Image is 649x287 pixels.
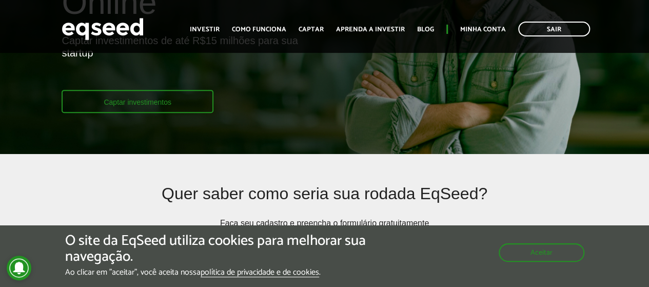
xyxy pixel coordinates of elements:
[62,15,144,43] img: EqSeed
[417,26,434,33] a: Blog
[460,26,506,33] a: Minha conta
[65,267,377,277] p: Ao clicar em "aceitar", você aceita nossa .
[62,34,317,90] p: Captar investimentos de até R$15 milhões para sua startup
[518,22,590,36] a: Sair
[62,90,213,113] a: Captar investimentos
[232,26,286,33] a: Como funciona
[65,233,377,265] h5: O site da EqSeed utiliza cookies para melhorar sua navegação.
[201,269,319,277] a: política de privacidade e de cookies
[336,26,405,33] a: Aprenda a investir
[299,26,324,33] a: Captar
[499,243,584,262] button: Aceitar
[190,26,220,33] a: Investir
[116,185,533,218] h2: Quer saber como seria sua rodada EqSeed?
[217,218,432,253] p: Faça seu cadastro e preencha o formulário gratuitamente para iniciar o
